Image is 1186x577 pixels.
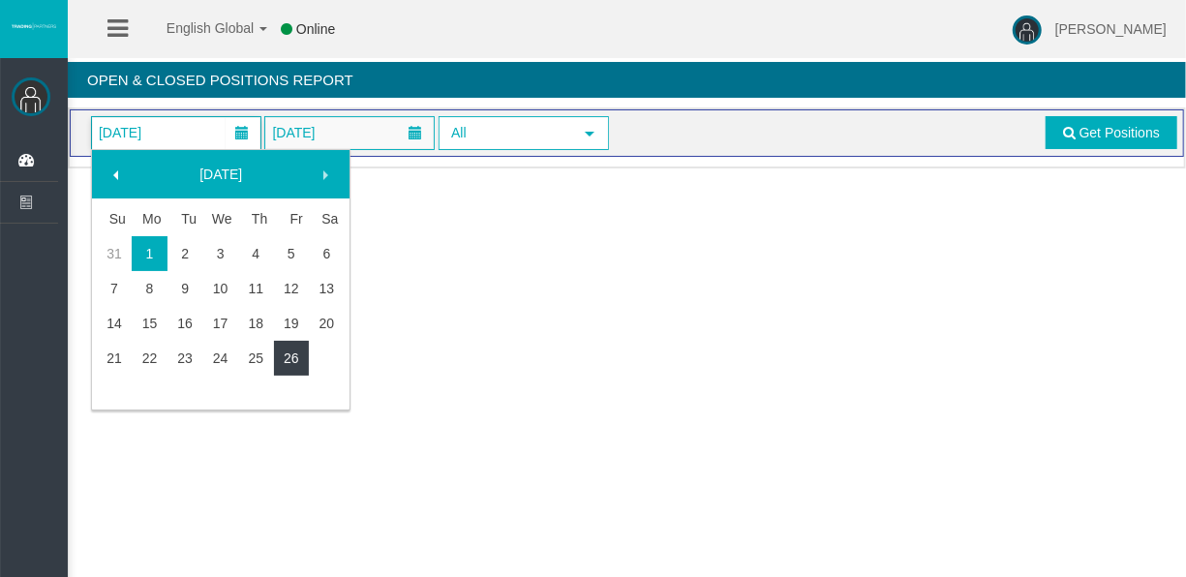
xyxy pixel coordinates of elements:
[274,271,310,306] a: 12
[274,306,310,341] a: 19
[132,201,167,236] th: Monday
[167,236,203,271] a: 2
[238,201,274,236] th: Thursday
[141,20,254,36] span: English Global
[68,62,1186,98] h4: Open & Closed Positions Report
[132,236,167,271] a: 1
[202,271,238,306] a: 10
[309,306,345,341] a: 20
[238,306,274,341] a: 18
[132,271,167,306] a: 8
[97,236,133,271] a: 31
[309,201,345,236] th: Saturday
[582,126,597,141] span: select
[93,119,147,146] span: [DATE]
[132,236,167,271] td: Current focused date is Monday, September 01, 2025
[167,306,203,341] a: 16
[238,341,274,376] a: 25
[441,118,572,148] span: All
[296,21,335,37] span: Online
[1013,15,1042,45] img: user-image
[167,271,203,306] a: 9
[132,341,167,376] a: 22
[10,22,58,30] img: logo.svg
[266,119,320,146] span: [DATE]
[1055,21,1167,37] span: [PERSON_NAME]
[238,271,274,306] a: 11
[202,201,238,236] th: Wednesday
[274,201,310,236] th: Friday
[202,341,238,376] a: 24
[167,341,203,376] a: 23
[1080,125,1160,140] span: Get Positions
[97,271,133,306] a: 7
[167,201,203,236] th: Tuesday
[132,306,167,341] a: 15
[137,157,304,192] a: [DATE]
[309,236,345,271] a: 6
[274,236,310,271] a: 5
[202,236,238,271] a: 3
[238,236,274,271] a: 4
[97,306,133,341] a: 14
[97,201,133,236] th: Sunday
[309,271,345,306] a: 13
[97,341,133,376] a: 21
[274,341,310,376] a: 26
[202,306,238,341] a: 17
